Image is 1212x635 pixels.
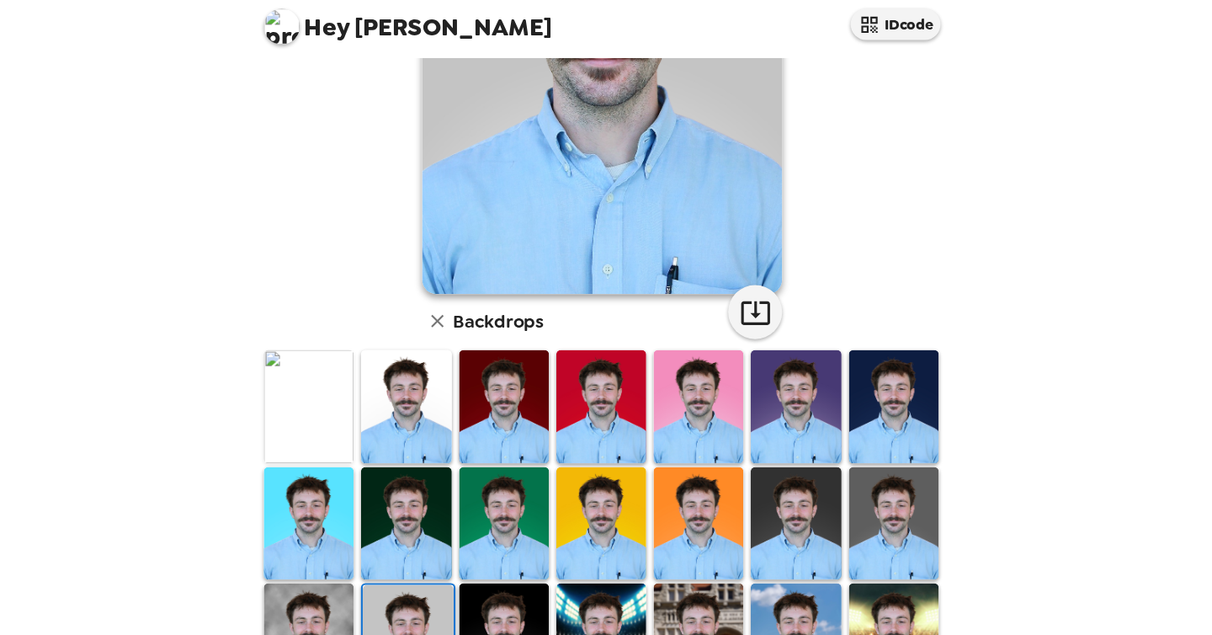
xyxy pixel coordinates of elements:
[290,17,559,55] span: [PERSON_NAME]
[838,25,922,55] button: IDcode
[290,25,323,59] img: profile pic
[290,344,374,450] img: Original
[327,28,369,58] span: Hey
[466,304,551,331] h6: Backdrops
